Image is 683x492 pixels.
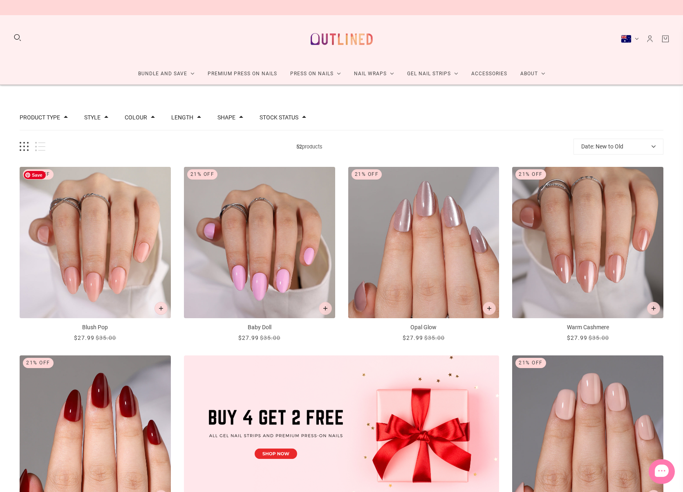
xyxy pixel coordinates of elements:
span: $27.99 [403,335,423,341]
span: $27.99 [238,335,259,341]
p: Warm Cashmere [512,323,663,332]
a: Premium Press On Nails [201,63,284,85]
span: products [45,142,573,151]
button: Filter by Length [171,115,193,120]
span: $35.00 [260,335,280,341]
div: 21% Off [187,169,218,180]
div: 21% Off [352,169,382,180]
button: Date: New to Old [573,139,663,155]
div: 21% Off [515,169,546,180]
a: Gel Nail Strips [401,63,465,85]
a: About [514,63,552,85]
button: Filter by Colour [125,115,147,120]
a: Press On Nails [284,63,347,85]
button: Add to cart [319,302,332,315]
div: 21% Off [23,169,54,180]
a: Outlined [306,22,378,56]
a: Bundle and Save [132,63,201,85]
a: Warm Cashmere [512,167,663,342]
a: Baby Doll [184,167,335,342]
div: 21% Off [515,358,546,368]
button: Add to cart [483,302,496,315]
a: Accessories [465,63,514,85]
a: Account [645,34,654,43]
p: Opal Glow [348,323,499,332]
button: Add to cart [647,302,660,315]
div: 21% Off [23,358,54,368]
button: List view [35,142,45,151]
button: Filter by Shape [217,115,235,120]
button: Filter by Product type [20,115,60,120]
span: Save [24,171,46,179]
span: $27.99 [567,335,587,341]
span: $35.00 [96,335,116,341]
button: Filter by Stock status [260,115,298,120]
span: $27.99 [74,335,94,341]
a: Nail Wraps [347,63,401,85]
button: Australia [621,35,639,43]
a: Blush Pop [20,167,171,342]
p: Baby Doll [184,323,335,332]
b: 52 [296,144,302,150]
button: Add to cart [155,302,168,315]
a: Opal Glow [348,167,499,342]
p: Blush Pop [20,323,171,332]
span: $35.00 [589,335,609,341]
button: Grid view [20,142,29,151]
button: Filter by Style [84,115,101,120]
span: $35.00 [424,335,445,341]
button: Search [13,33,22,42]
a: Cart [661,34,670,43]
